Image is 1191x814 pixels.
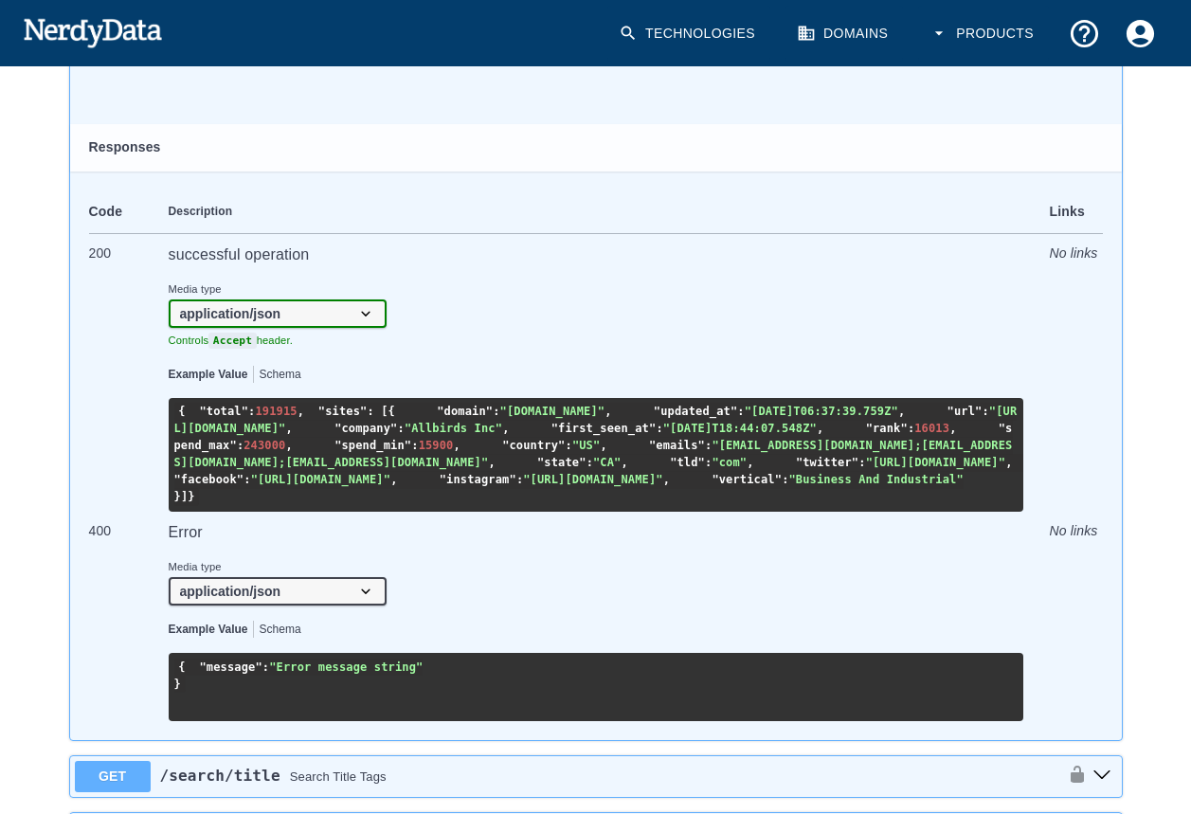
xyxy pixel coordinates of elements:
[566,440,572,453] span: :
[670,457,705,470] span: "tld"
[607,6,770,62] a: Technologies
[367,406,388,419] span: : [
[817,423,823,436] span: ,
[622,457,628,470] span: ,
[537,457,586,470] span: "state"
[502,440,565,453] span: "country"
[269,660,423,674] span: "Error message string"
[949,423,956,436] span: ,
[178,660,185,674] span: {
[334,440,411,453] span: "spend_min"
[705,440,712,453] span: :
[440,474,516,487] span: "instagram"
[914,423,949,436] span: 16013
[260,369,301,382] button: Schema
[419,440,454,453] span: 15900
[208,333,256,349] code: Accept
[75,761,1058,792] button: GET/search/titleSearch Title Tags
[169,369,248,382] button: Example Value
[1050,523,1098,538] i: No links
[405,423,502,436] span: "Allbirds Inc"
[169,299,387,328] select: Media Type
[169,559,387,575] small: Media type
[199,660,262,674] span: "message"
[75,761,151,792] span: GET
[169,190,1023,234] td: Description
[169,281,387,298] small: Media type
[1087,764,1117,788] button: get ​/search​/title
[947,406,983,419] span: "url"
[398,423,405,436] span: :
[654,406,738,419] span: "updated_at"
[237,440,244,453] span: :
[488,457,495,470] span: ,
[516,474,523,487] span: :
[174,423,1013,453] span: "spend_max"
[89,233,169,512] td: 200
[782,474,788,487] span: :
[298,406,304,419] span: ,
[663,474,670,487] span: ,
[169,577,387,606] select: Media Type
[1058,765,1087,787] button: authorization button unlocked
[737,406,744,419] span: :
[502,423,509,436] span: ,
[244,440,285,453] span: 243000
[244,474,250,487] span: :
[982,406,988,419] span: :
[605,406,611,419] span: ,
[1023,190,1103,234] td: Links
[918,6,1049,62] button: Products
[523,474,663,487] span: "[URL][DOMAIN_NAME]"
[656,423,662,436] span: :
[454,440,460,453] span: ,
[796,457,858,470] span: "twitter"
[500,406,605,419] span: "[DOMAIN_NAME]"
[174,659,424,694] code: }
[334,423,397,436] span: "company"
[551,423,657,436] span: "first_seen_at"
[866,457,1006,470] span: "[URL][DOMAIN_NAME]"
[747,457,753,470] span: ,
[789,474,964,487] span: "Business And Industrial"
[712,457,747,470] span: "com"
[255,406,297,419] span: 191915
[586,457,593,470] span: :
[160,767,280,785] span: /search /title
[169,335,294,346] small: Controls header.
[390,474,397,487] span: ,
[600,440,606,453] span: ,
[866,423,908,436] span: "rank"
[89,190,169,234] td: Code
[705,457,712,470] span: :
[572,440,601,453] span: "US"
[248,406,255,419] span: :
[160,765,280,787] a: /search/title
[593,457,622,470] span: "CA"
[785,6,903,62] a: Domains
[286,440,293,453] span: ,
[437,406,493,419] span: "domain"
[318,406,368,419] span: "sites"
[1050,245,1098,261] i: No links
[1056,6,1112,62] button: Support and Documentation
[174,403,1055,506] code: { } ] }
[199,406,248,419] span: "total"
[260,624,301,637] button: Schema
[169,244,1023,266] p: successful operation
[649,440,705,453] span: "emails"
[178,406,185,419] span: {
[908,423,914,436] span: :
[858,457,865,470] span: :
[262,660,269,674] span: :
[169,624,248,637] button: Example Value
[174,406,1018,436] span: "[URL][DOMAIN_NAME]"
[174,440,1013,470] span: "[EMAIL_ADDRESS][DOMAIN_NAME];[EMAIL_ADDRESS][DOMAIN_NAME];[EMAIL_ADDRESS][DOMAIN_NAME]"
[251,474,391,487] span: "[URL][DOMAIN_NAME]"
[290,768,387,787] div: Search Title Tags
[712,474,782,487] span: "vertical"
[411,440,418,453] span: :
[1112,6,1168,62] button: Account Settings
[493,406,499,419] span: :
[745,406,898,419] span: "[DATE]T06:37:39.759Z"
